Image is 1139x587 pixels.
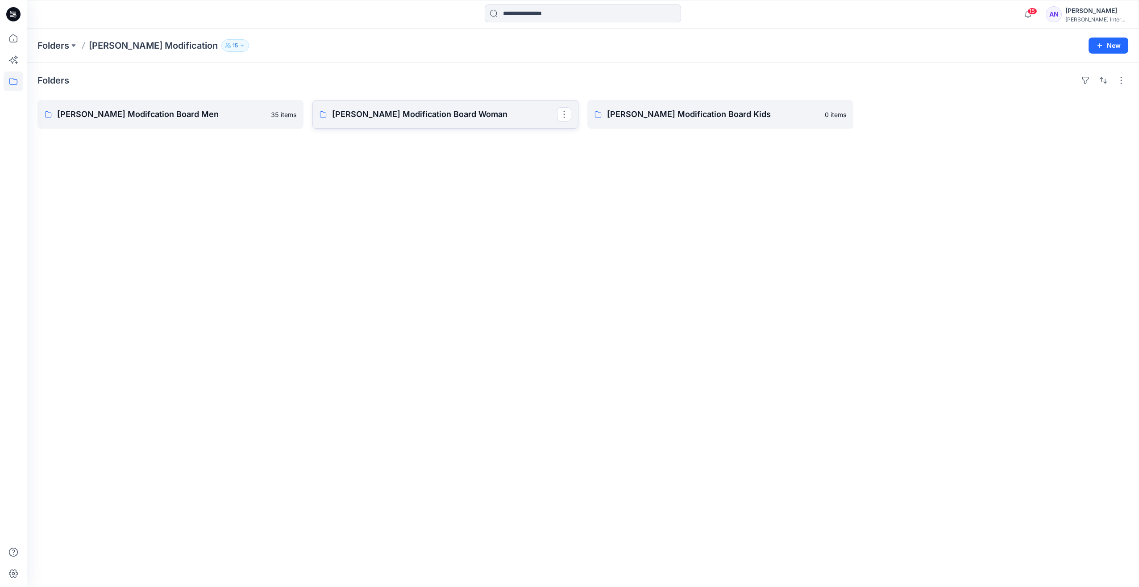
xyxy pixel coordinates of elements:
[233,41,238,50] p: 15
[1046,6,1062,22] div: AN
[57,108,266,121] p: [PERSON_NAME] Modifcation Board Men
[607,108,819,121] p: [PERSON_NAME] Modification Board Kids
[312,100,578,129] a: [PERSON_NAME] Modification Board Woman
[1065,5,1128,16] div: [PERSON_NAME]
[1027,8,1037,15] span: 15
[37,75,69,86] h4: Folders
[89,39,218,52] p: [PERSON_NAME] Modification
[825,110,846,119] p: 0 items
[1065,16,1128,23] div: [PERSON_NAME] International
[587,100,853,129] a: [PERSON_NAME] Modification Board Kids0 items
[332,108,557,121] p: [PERSON_NAME] Modification Board Woman
[37,100,303,129] a: [PERSON_NAME] Modifcation Board Men35 items
[271,110,296,119] p: 35 items
[37,39,69,52] a: Folders
[221,39,249,52] button: 15
[1089,38,1128,54] button: New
